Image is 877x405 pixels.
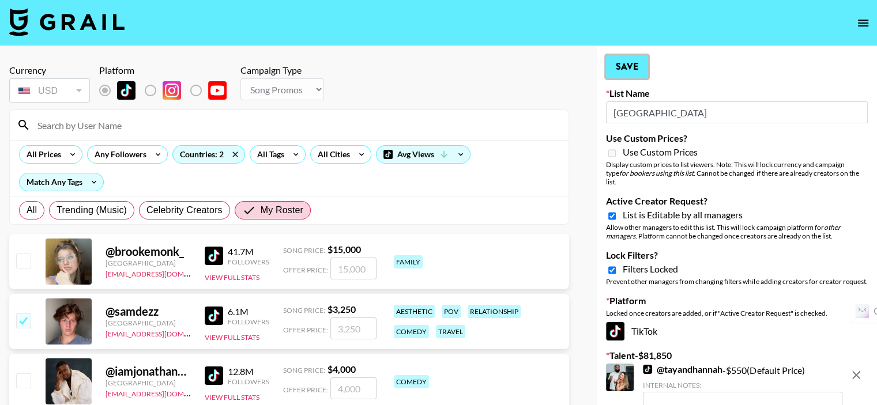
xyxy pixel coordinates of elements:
[606,195,868,207] label: Active Creator Request?
[283,385,328,394] span: Offer Price:
[205,393,259,402] button: View Full Stats
[20,146,63,163] div: All Prices
[106,387,221,398] a: [EMAIL_ADDRESS][DOMAIN_NAME]
[606,309,868,317] div: Locked once creators are added, or if "Active Creator Request" is checked.
[27,203,37,217] span: All
[99,78,236,103] div: List locked to TikTok.
[328,304,356,315] strong: $ 3,250
[57,203,127,217] span: Trending (Music)
[328,244,361,255] strong: $ 15,000
[228,377,269,386] div: Followers
[283,306,325,315] span: Song Price:
[88,146,149,163] div: Any Followers
[330,258,377,279] input: 15,000
[106,259,191,267] div: [GEOGRAPHIC_DATA]
[394,255,423,268] div: family
[619,169,694,177] em: for bookers using this list
[106,378,191,387] div: [GEOGRAPHIC_DATA]
[283,366,325,374] span: Song Price:
[106,304,191,319] div: @ samdezz
[330,317,377,339] input: 3,250
[9,8,125,36] img: Grail Talent
[606,160,868,186] div: Display custom prices to list viewers. Note: This will lock currency and campaign type . Cannot b...
[106,364,191,378] div: @ iamjonathanpeter
[606,55,648,78] button: Save
[228,366,269,377] div: 12.8M
[643,365,652,374] img: TikTok
[9,65,90,76] div: Currency
[643,364,722,375] a: @tayandhannah
[106,327,221,338] a: [EMAIL_ADDRESS][DOMAIN_NAME]
[606,350,868,361] label: Talent - $ 81,850
[328,364,356,374] strong: $ 4,000
[606,133,868,144] label: Use Custom Prices?
[468,305,521,318] div: relationship
[606,223,840,240] em: other managers
[12,81,88,101] div: USD
[20,173,103,191] div: Match Any Tags
[205,366,223,385] img: TikTok
[436,325,465,338] div: travel
[9,76,90,105] div: Remove selected talent to change your currency
[208,81,227,100] img: YouTube
[311,146,352,163] div: All Cities
[117,81,135,100] img: TikTok
[606,277,868,286] div: Prevent other managers from changing filters while adding creators for creator request.
[228,317,269,326] div: Followers
[606,322,624,340] img: TikTok
[205,273,259,282] button: View Full Stats
[106,267,221,278] a: [EMAIL_ADDRESS][DOMAIN_NAME]
[31,116,562,134] input: Search by User Name
[606,295,868,306] label: Platform
[283,246,325,255] span: Song Price:
[623,209,743,221] span: List is Editable by all managers
[394,325,429,338] div: comedy
[106,319,191,327] div: [GEOGRAPHIC_DATA]
[623,263,678,275] span: Filters Locked
[146,203,223,217] span: Celebrity Creators
[606,88,868,99] label: List Name
[205,306,223,325] img: TikTok
[228,258,269,266] div: Followers
[330,377,377,399] input: 4,000
[261,203,303,217] span: My Roster
[205,247,223,265] img: TikTok
[283,325,328,334] span: Offer Price:
[606,249,868,261] label: Lock Filters?
[250,146,287,163] div: All Tags
[228,246,269,258] div: 41.7M
[283,266,328,274] span: Offer Price:
[643,381,842,389] div: Internal Notes:
[240,65,324,76] div: Campaign Type
[205,333,259,342] button: View Full Stats
[228,306,269,317] div: 6.1M
[442,305,461,318] div: pov
[623,146,698,158] span: Use Custom Prices
[852,12,875,35] button: open drawer
[845,364,868,387] button: remove
[394,375,429,388] div: comedy
[377,146,470,163] div: Avg Views
[606,223,868,240] div: Allow other managers to edit this list. This will lock campaign platform for . Platform cannot be...
[606,322,868,340] div: TikTok
[163,81,181,100] img: Instagram
[394,305,435,318] div: aesthetic
[106,244,191,259] div: @ brookemonk_
[99,65,236,76] div: Platform
[173,146,244,163] div: Countries: 2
